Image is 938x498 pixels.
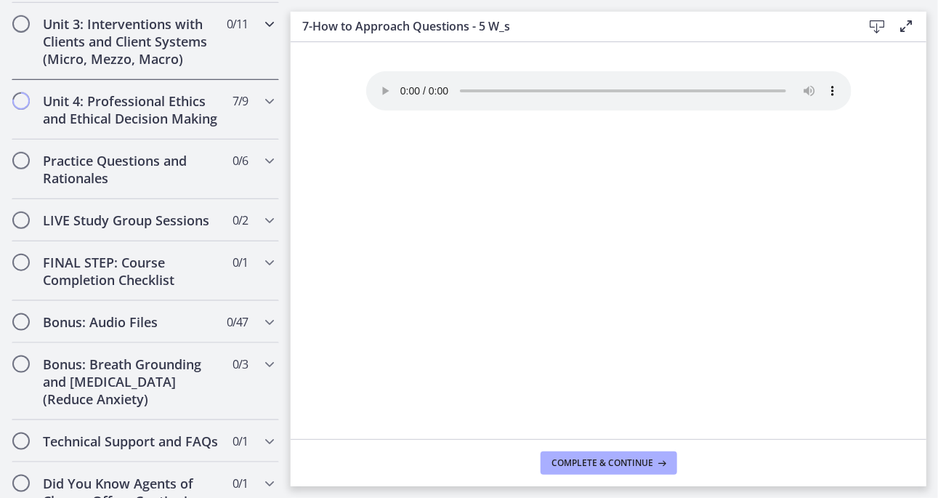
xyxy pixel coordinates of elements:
h2: FINAL STEP: Course Completion Checklist [43,254,220,289]
h2: Bonus: Breath Grounding and [MEDICAL_DATA] (Reduce Anxiety) [43,356,220,408]
h2: Unit 4: Professional Ethics and Ethical Decision Making [43,92,220,127]
span: 0 / 3 [233,356,248,373]
h2: Bonus: Audio Files [43,313,220,331]
h3: 7-How to Approach Questions - 5 W_s [302,17,839,35]
h2: Technical Support and FAQs [43,433,220,450]
span: 7 / 9 [233,92,248,110]
span: 0 / 1 [233,433,248,450]
h2: Practice Questions and Rationales [43,152,220,187]
span: 0 / 1 [233,254,248,271]
h2: LIVE Study Group Sessions [43,212,220,229]
span: Complete & continue [552,457,654,469]
span: 0 / 1 [233,475,248,492]
span: 0 / 6 [233,152,248,169]
span: 0 / 47 [227,313,248,331]
span: 0 / 11 [227,15,248,33]
span: 0 / 2 [233,212,248,229]
h2: Unit 3: Interventions with Clients and Client Systems (Micro, Mezzo, Macro) [43,15,220,68]
button: Complete & continue [541,451,677,475]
